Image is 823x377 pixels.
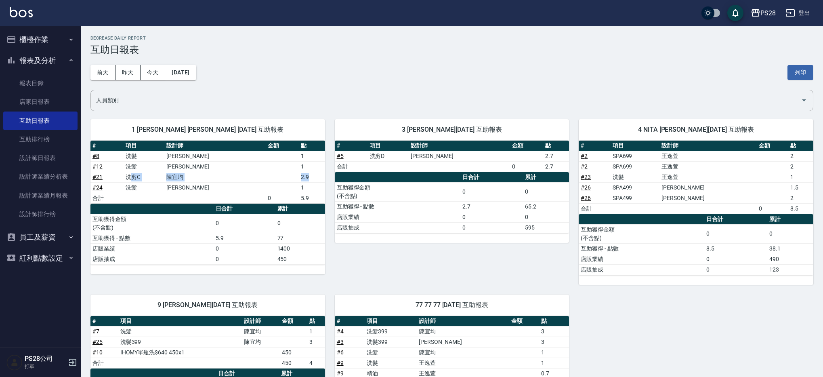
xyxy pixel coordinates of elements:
[788,141,813,151] th: 點
[757,141,788,151] th: 金額
[368,151,409,161] td: 洗剪D
[90,36,813,41] h2: Decrease Daily Report
[3,29,78,50] button: 櫃檯作業
[365,326,417,337] td: 洗髮399
[307,337,325,347] td: 3
[275,214,325,233] td: 0
[6,354,23,371] img: Person
[787,65,813,80] button: 列印
[417,358,509,368] td: 王逸萱
[307,358,325,368] td: 4
[788,151,813,161] td: 2
[581,153,588,159] a: #2
[164,161,266,172] td: [PERSON_NAME]
[242,316,280,326] th: 設計師
[10,7,33,17] img: Logo
[337,153,344,159] a: #5
[124,141,164,151] th: 項目
[92,163,103,170] a: #12
[90,214,214,233] td: 互助獲得金額 (不含點)
[164,141,266,151] th: 設計師
[337,339,344,345] a: #3
[417,316,509,326] th: 設計師
[727,5,743,21] button: save
[280,358,308,368] td: 450
[659,141,757,151] th: 設計師
[214,243,275,254] td: 0
[92,174,103,180] a: #21
[659,182,757,193] td: [PERSON_NAME]
[164,172,266,182] td: 陳宜均
[3,50,78,71] button: 報表及分析
[760,8,776,18] div: PS28
[242,326,280,337] td: 陳宜均
[118,337,242,347] td: 洗髮399
[368,141,409,151] th: 項目
[417,347,509,358] td: 陳宜均
[299,161,325,172] td: 1
[460,172,523,183] th: 日合計
[704,254,767,264] td: 0
[581,195,591,201] a: #26
[579,264,704,275] td: 店販抽成
[141,65,166,80] button: 今天
[3,112,78,130] a: 互助日報表
[704,243,767,254] td: 8.5
[90,65,115,80] button: 前天
[579,224,704,243] td: 互助獲得金額 (不含點)
[335,222,460,233] td: 店販抽成
[543,161,569,172] td: 2.7
[543,141,569,151] th: 點
[118,326,242,337] td: 洗髮
[124,172,164,182] td: 洗剪C
[417,337,509,347] td: [PERSON_NAME]
[611,182,659,193] td: SPA499
[214,254,275,264] td: 0
[90,358,118,368] td: 合計
[767,264,813,275] td: 123
[788,193,813,203] td: 2
[335,141,569,172] table: a dense table
[214,214,275,233] td: 0
[3,167,78,186] a: 設計師業績分析表
[90,316,325,369] table: a dense table
[92,349,103,356] a: #10
[539,316,569,326] th: 點
[788,172,813,182] td: 1
[124,161,164,172] td: 洗髮
[365,316,417,326] th: 項目
[460,222,523,233] td: 0
[539,326,569,337] td: 3
[214,204,275,214] th: 日合計
[788,161,813,172] td: 2
[115,65,141,80] button: 昨天
[90,204,325,265] table: a dense table
[704,214,767,225] th: 日合計
[523,201,569,212] td: 65.2
[3,93,78,111] a: 店家日報表
[275,204,325,214] th: 累計
[767,224,813,243] td: 0
[344,126,560,134] span: 3 [PERSON_NAME][DATE] 互助報表
[299,151,325,161] td: 1
[460,182,523,201] td: 0
[782,6,813,21] button: 登出
[90,141,124,151] th: #
[299,193,325,203] td: 5.9
[579,141,610,151] th: #
[90,254,214,264] td: 店販抽成
[3,205,78,223] a: 設計師排行榜
[523,212,569,222] td: 0
[124,151,164,161] td: 洗髮
[409,141,510,151] th: 設計師
[90,243,214,254] td: 店販業績
[460,212,523,222] td: 0
[704,264,767,275] td: 0
[659,172,757,182] td: 王逸萱
[767,243,813,254] td: 38.1
[90,233,214,243] td: 互助獲得 - 點數
[539,347,569,358] td: 1
[588,126,804,134] span: 4 NITA [PERSON_NAME][DATE] 互助報表
[92,184,103,191] a: #24
[409,151,510,161] td: [PERSON_NAME]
